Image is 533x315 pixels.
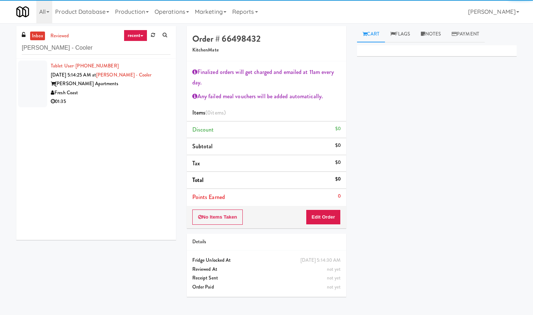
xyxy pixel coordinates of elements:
[306,210,341,225] button: Edit Order
[192,176,204,184] span: Total
[192,67,341,88] div: Finalized orders will get charged and emailed at 11am every day.
[51,97,171,106] div: 01:35
[415,26,446,42] a: Notes
[51,79,171,88] div: [PERSON_NAME] Apartments
[327,274,341,281] span: not yet
[338,192,341,201] div: 0
[192,274,341,283] div: Receipt Sent
[192,125,214,134] span: Discount
[192,34,341,43] h4: Order # 66498432
[192,108,226,117] span: Items
[385,26,416,42] a: Flags
[211,108,224,117] ng-pluralize: items
[73,62,119,69] span: · [PHONE_NUMBER]
[300,256,341,265] div: [DATE] 5:14:30 AM
[192,159,200,167] span: Tax
[192,283,341,292] div: Order Paid
[205,108,226,117] span: (0 )
[192,142,213,150] span: Subtotal
[30,32,45,41] a: inbox
[327,266,341,273] span: not yet
[192,265,341,274] div: Reviewed At
[124,30,148,41] a: recent
[51,62,119,69] a: Tablet User· [PHONE_NUMBER]
[357,26,385,42] a: Cart
[51,71,96,78] span: [DATE] 5:14:25 AM at
[335,175,341,184] div: $0
[192,210,243,225] button: No Items Taken
[16,59,176,109] li: Tablet User· [PHONE_NUMBER][DATE] 5:14:25 AM at[PERSON_NAME] - Cooler[PERSON_NAME] ApartmentsFres...
[335,141,341,150] div: $0
[192,91,341,102] div: Any failed meal vouchers will be added automatically.
[446,26,485,42] a: Payment
[335,158,341,167] div: $0
[49,32,71,41] a: reviewed
[51,88,171,98] div: Fresh Coast
[335,124,341,133] div: $0
[192,237,341,246] div: Details
[192,256,341,265] div: Fridge Unlocked At
[327,283,341,290] span: not yet
[192,193,225,201] span: Points Earned
[22,41,171,55] input: Search vision orders
[192,47,341,53] h5: KitchenMate
[96,71,151,78] a: [PERSON_NAME] - Cooler
[16,5,29,18] img: Micromart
